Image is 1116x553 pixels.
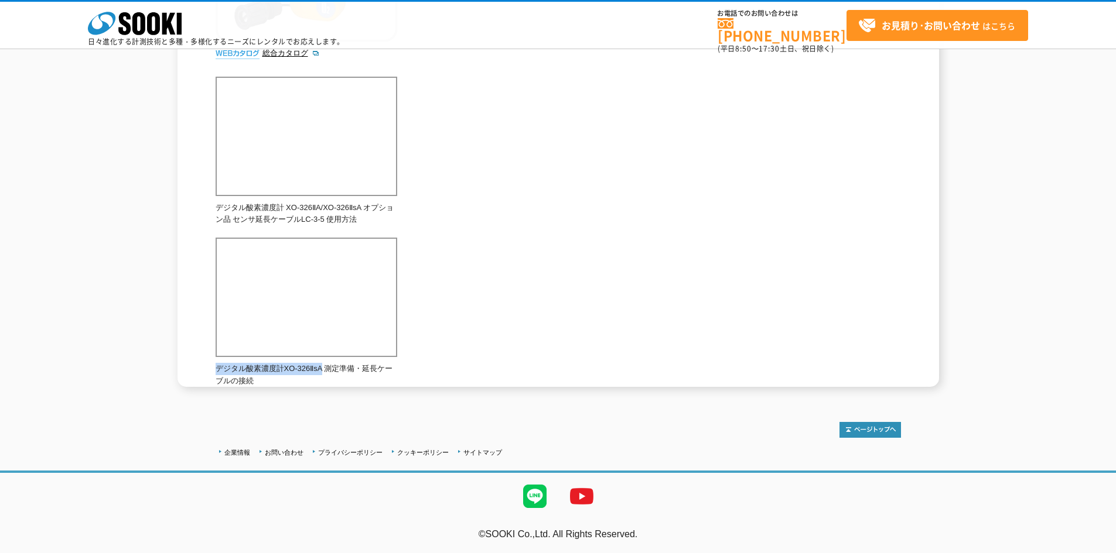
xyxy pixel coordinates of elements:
span: 8:50 [735,43,752,54]
p: デジタル酸素濃度計XO-326ⅡsA 測定準備・延長ケーブルの接続 [216,363,397,387]
p: 日々進化する計測技術と多種・多様化するニーズにレンタルでお応えします。 [88,38,344,45]
a: プライバシーポリシー [318,449,383,456]
a: 総合カタログ [262,49,320,57]
img: トップページへ [839,422,901,438]
img: LINE [511,473,558,520]
p: デジタル酸素濃度計 XO-326ⅡA/XO-326ⅡsA オプション品 センサ延長ケーブルLC-3-5 使用方法 [216,202,397,226]
a: お見積り･お問い合わせはこちら [847,10,1028,41]
a: お問い合わせ [265,449,303,456]
a: テストMail [1071,541,1116,551]
a: 企業情報 [224,449,250,456]
a: クッキーポリシー [397,449,449,456]
img: YouTube [558,473,605,520]
a: [PHONE_NUMBER] [718,18,847,42]
span: (平日 ～ 土日、祝日除く) [718,43,834,54]
span: はこちら [858,17,1015,35]
a: サイトマップ [463,449,502,456]
strong: お見積り･お問い合わせ [882,18,980,32]
span: お電話でのお問い合わせは [718,10,847,17]
span: 17:30 [759,43,780,54]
